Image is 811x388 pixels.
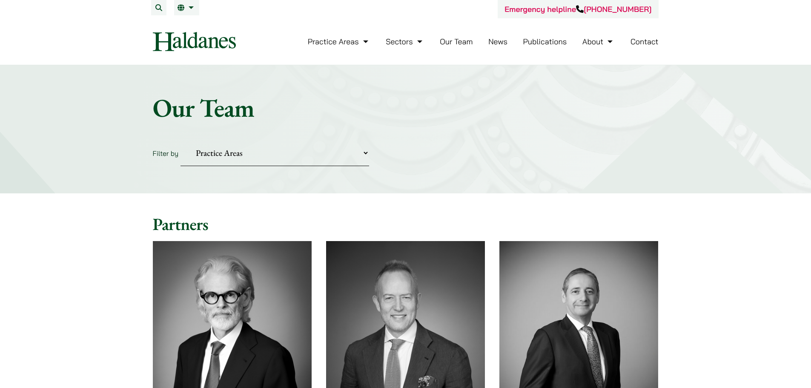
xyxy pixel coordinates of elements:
a: Publications [523,37,567,46]
a: News [488,37,507,46]
a: Our Team [440,37,473,46]
label: Filter by [153,149,179,158]
img: Logo of Haldanes [153,32,236,51]
a: EN [178,4,196,11]
a: Practice Areas [308,37,370,46]
a: Emergency helpline[PHONE_NUMBER] [504,4,651,14]
a: Contact [630,37,659,46]
h2: Partners [153,214,659,234]
h1: Our Team [153,92,659,123]
a: About [582,37,615,46]
a: Sectors [386,37,424,46]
